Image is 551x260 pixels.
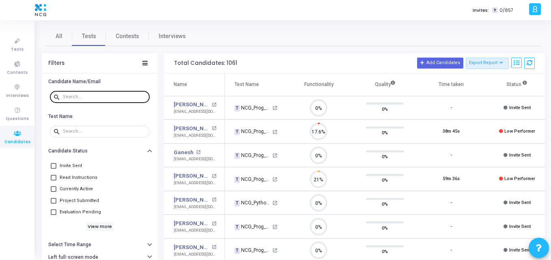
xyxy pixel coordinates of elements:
mat-icon: open_in_new [212,221,216,226]
button: Select Time Range [42,239,158,251]
button: Test Name [42,110,158,122]
h6: Test Name [48,114,73,120]
span: T [235,224,240,230]
mat-icon: open_in_new [212,174,216,178]
th: Status [484,73,550,96]
mat-icon: open_in_new [272,177,278,182]
div: NCG_Prog_JavaFS_2025_Test [235,152,271,159]
span: 0/857 [499,7,513,14]
h6: Candidate Name/Email [48,79,101,85]
span: T [235,248,240,254]
span: Low Performer [504,129,535,134]
span: Invite Sent [509,224,531,229]
div: NCG_Prog_JavaFS_2025_Test [235,104,271,112]
mat-icon: open_in_new [212,198,216,202]
span: 0% [382,153,388,161]
span: Interviews [6,92,29,99]
div: [EMAIL_ADDRESS][DOMAIN_NAME] [174,180,216,186]
div: 59m 36s [443,176,460,183]
div: NCG_Python FS_Developer_2025 [235,199,271,206]
span: T [235,200,240,206]
a: [PERSON_NAME] [174,196,210,204]
mat-icon: search [53,128,63,135]
span: 0% [382,129,388,137]
span: Tests [11,46,24,53]
span: T [235,176,240,183]
span: 0% [382,223,388,232]
h6: View more [86,222,114,231]
span: 0% [382,200,388,208]
div: [EMAIL_ADDRESS][DOMAIN_NAME] [174,109,216,115]
div: Total Candidates: 1061 [174,60,237,67]
div: 38m 45s [443,128,460,135]
mat-icon: open_in_new [196,150,200,155]
span: Invite Sent [509,200,531,205]
mat-icon: open_in_new [212,126,216,131]
span: Invite Sent [509,105,531,110]
a: [PERSON_NAME] [174,172,210,180]
span: All [56,32,62,41]
span: Candidates [4,139,30,146]
span: Contests [7,69,28,76]
div: Time taken [439,80,464,89]
mat-icon: open_in_new [272,248,278,253]
div: NCG_Prog_JavaFS_2025_Test [235,128,271,135]
span: Read Instructions [60,173,97,183]
div: NCG_Prog_JavaFS_2025_Test [235,223,271,230]
mat-icon: open_in_new [272,105,278,111]
span: Invite Sent [509,153,531,158]
div: [EMAIL_ADDRESS][DOMAIN_NAME] [174,156,216,162]
span: Tests [82,32,96,41]
div: - [450,247,452,254]
button: Candidate Name/Email [42,75,158,88]
button: Export Report [466,58,509,69]
span: T [235,153,240,159]
div: - [450,223,452,230]
mat-icon: open_in_new [272,129,278,135]
mat-icon: open_in_new [212,245,216,249]
button: Add Candidates [417,58,463,68]
div: NCG_Prog_JavaFS_2025_Test [235,176,271,183]
th: Test Name [225,73,286,96]
a: [PERSON_NAME] [174,101,210,109]
th: Functionality [286,73,352,96]
span: Contests [116,32,139,41]
a: Ganesh [174,148,194,157]
div: [EMAIL_ADDRESS][DOMAIN_NAME] [174,204,216,210]
div: [EMAIL_ADDRESS][DOMAIN_NAME] [174,251,216,258]
a: [PERSON_NAME] [174,125,210,133]
mat-icon: open_in_new [272,200,278,206]
img: logo [33,2,48,18]
div: [EMAIL_ADDRESS][DOMAIN_NAME] [174,133,216,139]
span: 0% [382,247,388,256]
mat-icon: open_in_new [272,224,278,230]
mat-icon: search [53,93,63,101]
h6: Candidate Status [48,148,88,154]
h6: Select Time Range [48,242,91,248]
div: - [450,200,452,206]
span: Currently Active [60,184,93,194]
span: T [235,105,240,112]
span: Invite Sent [509,247,531,253]
span: Evaluation Pending [60,207,101,217]
span: 0% [382,105,388,113]
span: T [492,7,497,13]
div: - [450,105,452,112]
span: T [235,129,240,135]
div: - [450,152,452,159]
a: [PERSON_NAME] [174,219,210,228]
mat-icon: open_in_new [272,153,278,158]
span: Interviews [159,32,186,41]
div: Name [174,80,187,89]
div: [EMAIL_ADDRESS][DOMAIN_NAME] [174,228,216,234]
div: NCG_Prog_JavaFS_2025_Test [235,247,271,254]
span: Low Performer [504,176,535,181]
input: Search... [63,95,146,99]
span: Project Submitted [60,196,99,206]
span: Questions [6,116,29,122]
button: Candidate Status [42,145,158,157]
a: [PERSON_NAME] [174,243,210,251]
div: Filters [48,60,65,67]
